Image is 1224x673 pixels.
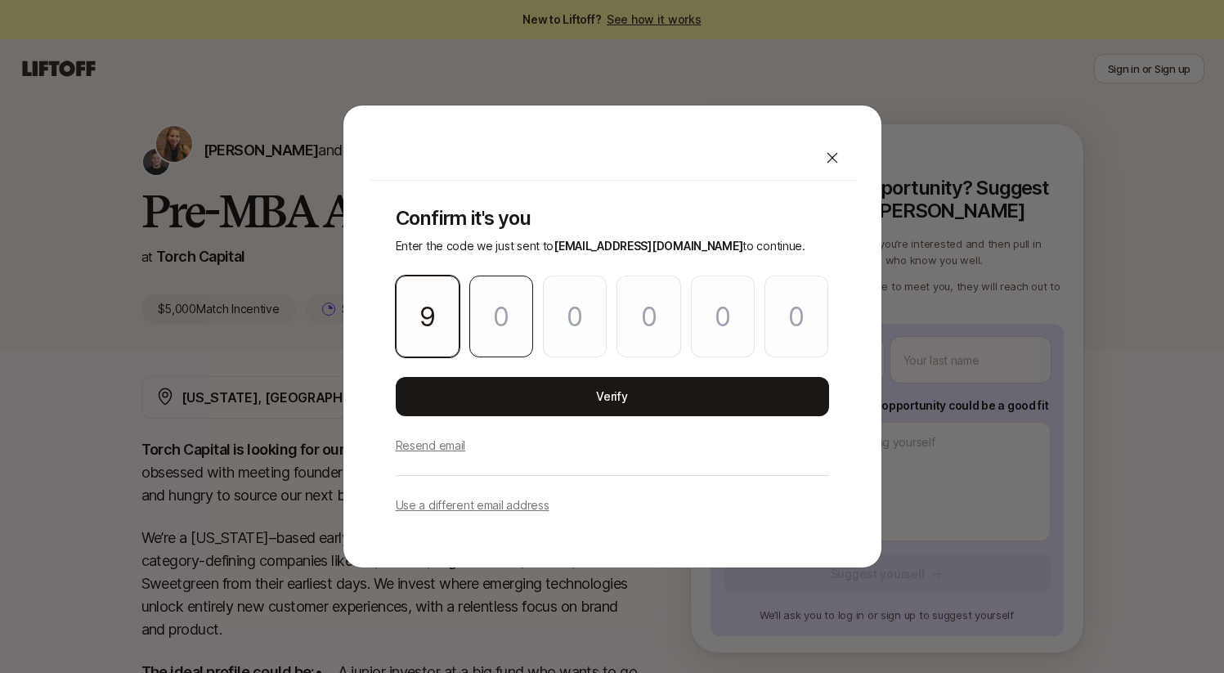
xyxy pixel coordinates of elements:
input: Please enter OTP character 1 [396,276,460,357]
input: Please enter OTP character 3 [543,276,607,357]
p: Resend email [396,436,466,455]
button: Verify [396,377,829,416]
input: Please enter OTP character 6 [764,276,828,357]
input: Please enter OTP character 5 [691,276,755,357]
p: Use a different email address [396,496,549,515]
p: Enter the code we just sent to to continue. [396,236,829,256]
p: Confirm it's you [396,207,829,230]
input: Please enter OTP character 4 [616,276,680,357]
span: [EMAIL_ADDRESS][DOMAIN_NAME] [554,239,742,253]
input: Please enter OTP character 2 [469,276,533,357]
